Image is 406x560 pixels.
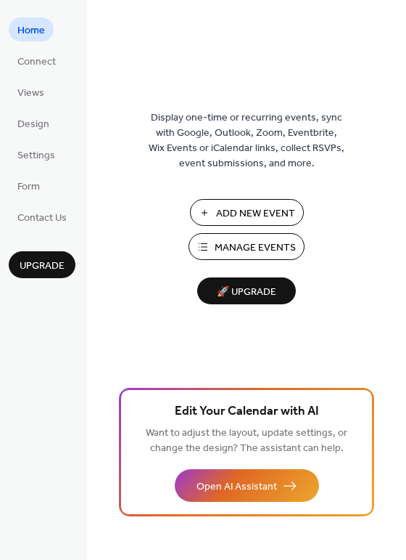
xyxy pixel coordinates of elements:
span: Upgrade [20,259,65,274]
span: Home [17,23,45,38]
span: 🚀 Upgrade [206,283,287,302]
span: Design [17,117,49,132]
span: Edit Your Calendar with AI [175,402,319,422]
span: Form [17,179,40,195]
a: Views [9,80,53,104]
a: Home [9,17,54,41]
span: Views [17,86,44,101]
span: Connect [17,54,56,70]
button: Manage Events [188,233,304,260]
a: Form [9,174,49,198]
button: Add New Event [190,199,304,226]
a: Design [9,111,58,135]
span: Display one-time or recurring events, sync with Google, Outlook, Zoom, Eventbrite, Wix Events or ... [149,110,344,171]
a: Settings [9,142,64,166]
span: Contact Us [17,211,67,226]
span: Want to adjust the layout, update settings, or change the design? The assistant can help. [146,423,347,458]
span: Manage Events [215,240,296,256]
span: Open AI Assistant [196,479,277,495]
button: Open AI Assistant [175,469,319,502]
button: Upgrade [9,251,75,278]
button: 🚀 Upgrade [197,277,296,304]
span: Add New Event [216,206,295,222]
a: Contact Us [9,205,75,229]
span: Settings [17,148,55,163]
a: Connect [9,49,65,73]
